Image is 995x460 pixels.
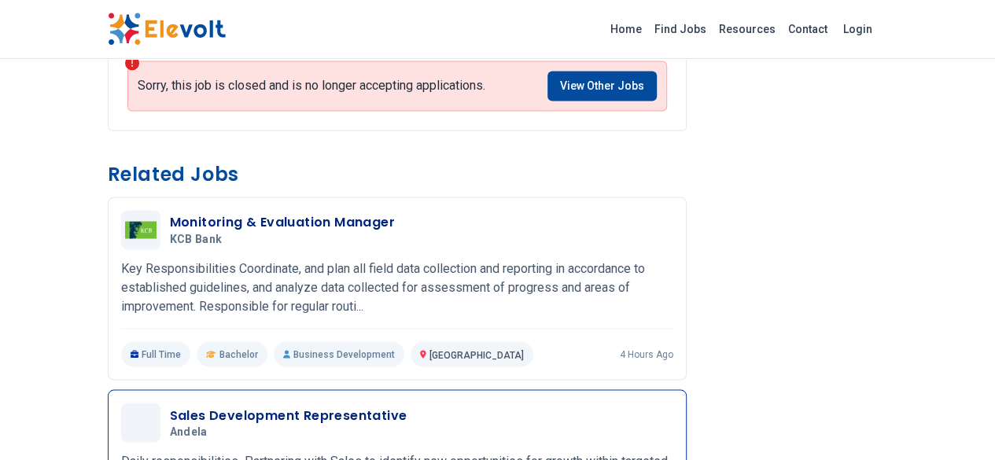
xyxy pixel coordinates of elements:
img: Andela [125,414,157,431]
p: Sorry, this job is closed and is no longer accepting applications. [138,78,485,94]
h3: Monitoring & Evaluation Manager [170,213,395,232]
span: KCB Bank [170,232,223,246]
span: [GEOGRAPHIC_DATA] [429,349,524,360]
iframe: Chat Widget [916,385,995,460]
a: Home [604,17,648,42]
a: Contact [782,17,834,42]
p: Business Development [274,341,404,366]
p: 4 hours ago [620,348,673,360]
a: Login [834,13,882,45]
a: Find Jobs [648,17,713,42]
h3: Sales Development Representative [170,406,407,425]
a: View Other Jobs [547,71,657,101]
a: KCB BankMonitoring & Evaluation ManagerKCB BankKey Responsibilities Coordinate, and plan all fiel... [121,210,673,366]
img: KCB Bank [125,221,157,238]
p: Full Time [121,341,191,366]
img: Elevolt [108,13,226,46]
a: Resources [713,17,782,42]
h3: Related Jobs [108,162,687,187]
span: Andela [170,425,208,439]
span: Bachelor [219,348,258,360]
p: Key Responsibilities Coordinate, and plan all field data collection and reporting in accordance t... [121,259,673,315]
